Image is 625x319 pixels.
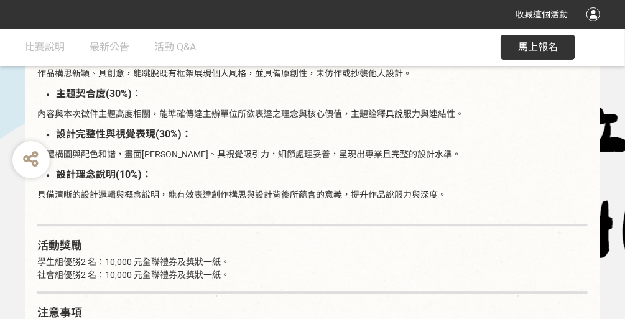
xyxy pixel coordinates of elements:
strong: 注意事項 [37,306,82,319]
a: 比賽說明 [25,29,65,66]
strong: 活動獎勵 [37,239,82,252]
p: 具備清晰的設計邏輯與概念說明，能有效表達創作構思與設計背後所蘊含的意義，提升作品說服力與深度。 [37,188,588,215]
button: 馬上報名 [501,35,575,60]
span: 比賽說明 [25,41,65,53]
p: 內容與本次徵件主題高度相關，能準確傳達主辦單位所欲表達之理念與核心價值，主題詮釋具說服力與連結性。 [37,108,588,121]
span: 馬上報名 [518,41,558,53]
a: 活動 Q&A [154,29,196,66]
strong: 設計完整性與視覺表現(30%)： [56,128,192,140]
a: 最新公告 [90,29,129,66]
p: 整體構圖與配色和諧，畫面[PERSON_NAME]、具視覺吸引力，細節處理妥善，呈現出專業且完整的設計水準。 [37,148,588,161]
span: ： [56,88,142,99]
p: 學生組優勝2 名：10,000 元全聯禮券及獎狀一紙。 社會組優勝2 名：10,000 元全聯禮券及獎狀一紙。 [37,256,588,282]
strong: 主題契合度(30%) [56,88,132,99]
strong: 設計理念說明(10%)： [56,169,152,180]
p: 作品構思新穎、具創意，能跳脫既有框架展現個人風格，並具備原創性，未仿作或抄襲他人設計。 [37,67,588,80]
span: 活動 Q&A [154,41,196,53]
span: 最新公告 [90,41,129,53]
span: 收藏這個活動 [516,9,568,19]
